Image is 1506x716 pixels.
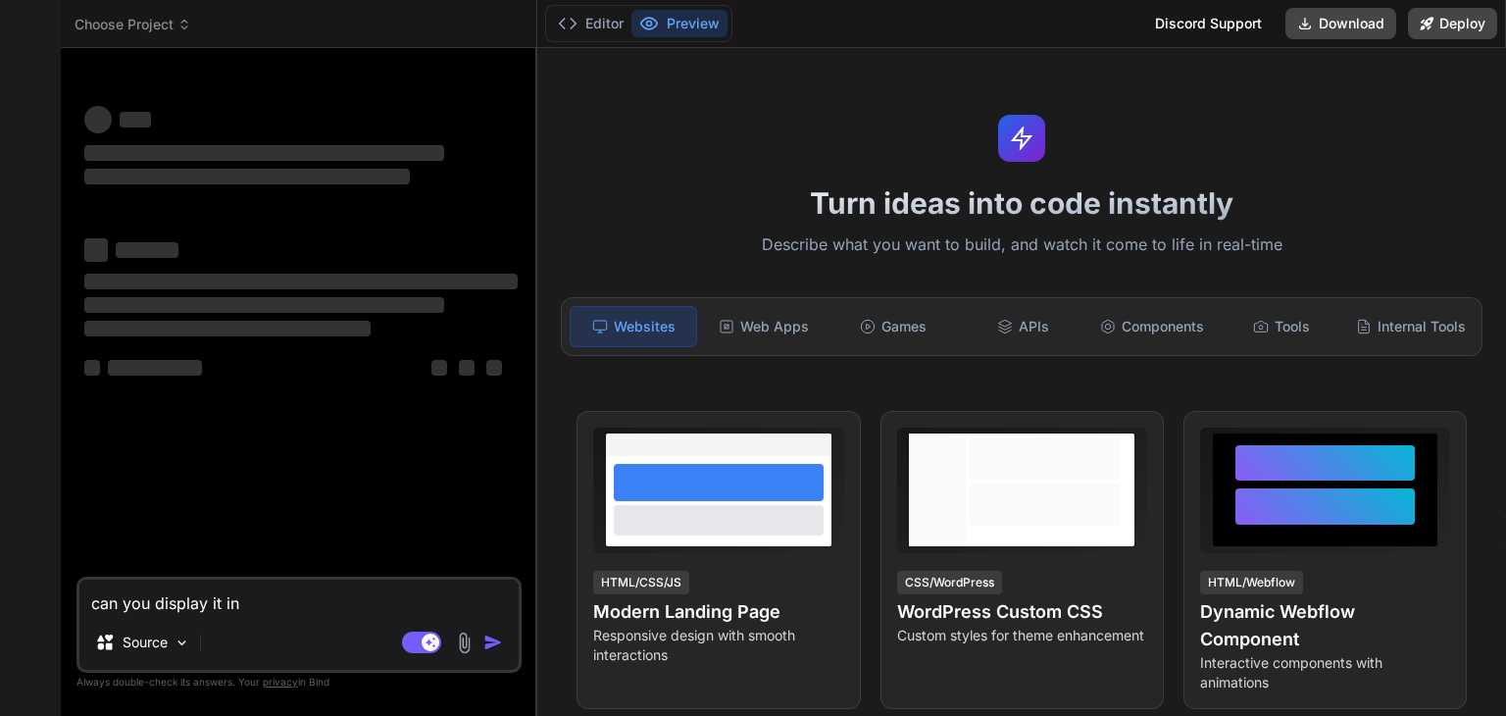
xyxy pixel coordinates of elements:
span: ‌ [431,360,447,376]
div: Components [1089,306,1215,347]
span: ‌ [84,238,108,262]
h4: Modern Landing Page [593,598,843,626]
p: Always double-check its answers. Your in Bind [76,673,522,691]
span: ‌ [486,360,502,376]
img: Pick Models [174,635,190,651]
h4: WordPress Custom CSS [897,598,1147,626]
textarea: can you display it in [79,580,519,615]
span: ‌ [84,321,371,336]
span: Choose Project [75,15,191,34]
span: ‌ [84,360,100,376]
span: ‌ [84,169,410,184]
button: Preview [631,10,728,37]
p: Source [123,633,168,652]
div: Tools [1219,306,1344,347]
p: Interactive components with animations [1200,653,1450,692]
div: Websites [570,306,697,347]
span: ‌ [120,112,151,128]
img: attachment [453,632,476,654]
div: Web Apps [701,306,827,347]
button: Deploy [1408,8,1497,39]
div: APIs [960,306,1085,347]
div: Internal Tools [1348,306,1474,347]
p: Responsive design with smooth interactions [593,626,843,665]
button: Download [1285,8,1396,39]
div: HTML/Webflow [1200,571,1303,594]
h1: Turn ideas into code instantly [549,185,1494,221]
span: ‌ [84,106,112,133]
h4: Dynamic Webflow Component [1200,598,1450,653]
span: ‌ [108,360,202,376]
div: Games [830,306,956,347]
span: ‌ [459,360,475,376]
button: Editor [550,10,631,37]
span: ‌ [84,274,518,289]
img: icon [483,633,503,652]
p: Describe what you want to build, and watch it come to life in real-time [549,232,1494,258]
p: Custom styles for theme enhancement [897,626,1147,645]
span: ‌ [84,297,444,313]
div: Discord Support [1143,8,1274,39]
div: CSS/WordPress [897,571,1002,594]
span: privacy [263,676,298,688]
span: ‌ [84,145,444,161]
span: ‌ [116,242,178,258]
div: HTML/CSS/JS [593,571,689,594]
